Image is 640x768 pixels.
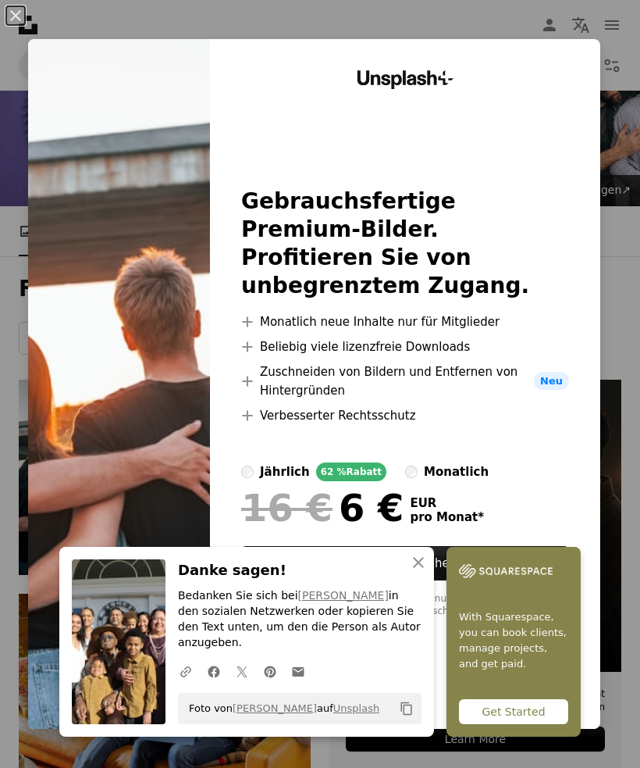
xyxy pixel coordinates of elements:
span: 16 € [241,488,332,528]
li: Zuschneiden von Bildern und Entfernen von Hintergründen [241,363,569,400]
div: 6 € [241,488,404,528]
div: 62 % Rabatt [316,463,386,481]
a: [PERSON_NAME] [233,702,317,714]
a: Via E-Mail teilen teilen [284,655,312,687]
p: Bedanken Sie sich bei in den sozialen Netzwerken oder kopieren Sie den Text unten, um den die Per... [178,588,421,651]
img: file-1747939142011-51e5cc87e3c9 [459,559,553,583]
a: Auf Twitter teilen [228,655,256,687]
a: Auf Pinterest teilen [256,655,284,687]
input: monatlich [405,466,418,478]
a: Auf Facebook teilen [200,655,228,687]
li: Monatlich neue Inhalte nur für Mitglieder [241,313,569,331]
div: monatlich [424,463,489,481]
span: Neu [534,372,569,391]
li: Beliebig viele lizenzfreie Downloads [241,338,569,356]
span: With Squarespace, you can book clients, manage projects, and get paid. [459,609,568,672]
span: Foto von auf [181,696,379,721]
div: Get Started [459,699,568,724]
a: Unsplash [333,702,379,714]
a: With Squarespace, you can book clients, manage projects, and get paid.Get Started [446,547,581,737]
div: jährlich [260,463,310,481]
h3: Danke sagen! [178,559,421,582]
button: In die Zwischenablage kopieren [393,695,420,722]
h2: Gebrauchsfertige Premium-Bilder. Profitieren Sie von unbegrenztem Zugang. [241,188,569,300]
a: [PERSON_NAME] [298,589,389,602]
span: pro Monat * [410,510,484,524]
span: EUR [410,496,484,510]
li: Verbesserter Rechtsschutz [241,406,569,425]
input: jährlich62 %Rabatt [241,466,254,478]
